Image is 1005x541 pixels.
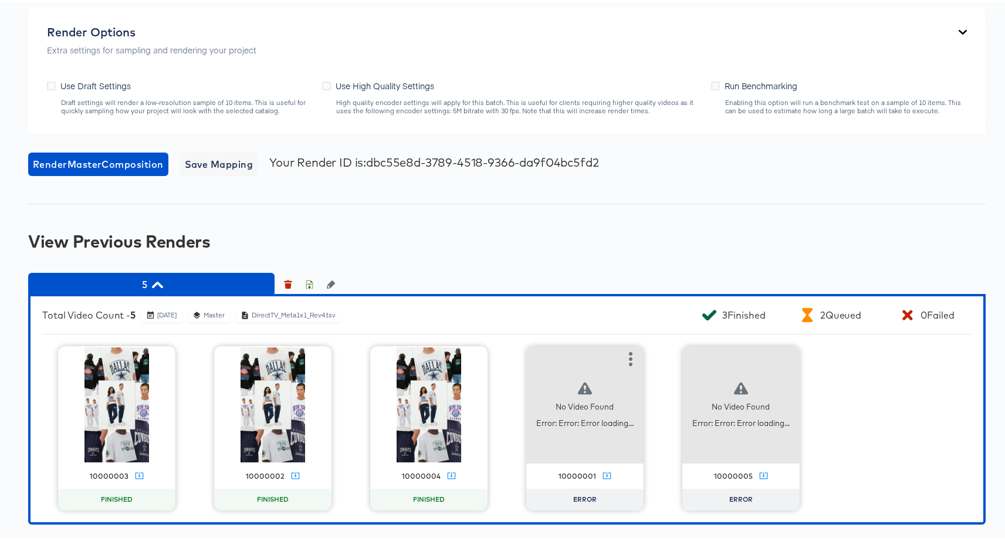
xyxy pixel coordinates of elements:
[28,229,986,248] div: View Previous Renders
[251,309,336,317] div: DirectTV_Meta1x1_Rev4.tsv
[130,307,136,319] b: 5
[536,415,634,427] div: Error: Error: Error loading...
[408,493,449,502] span: FINISHED
[725,96,967,113] div: Enabling this option will run a benchmark test on a sample of 10 items. This can be used to estim...
[559,469,597,479] div: 10000001
[28,270,275,294] button: 5
[291,468,300,481] a: Download Video
[90,469,129,479] div: 10000003
[759,468,768,481] a: Download Video
[203,309,225,317] div: Master
[42,307,136,319] div: Total Video Count -
[135,468,144,481] a: Download Video
[725,77,797,89] span: Run Benchmarking
[269,153,598,167] div: Your Render ID is: dbc55e8d-3789-4518-9366-da9f04bc5fd2
[33,154,164,170] span: Render Master Composition
[60,77,131,89] span: Use Draft Settings
[185,154,253,170] span: Save Mapping
[820,307,861,319] div: 2 Queued
[96,493,137,502] span: FINISHED
[47,42,256,53] p: Extra settings for sampling and rendering your project
[569,493,601,502] span: ERROR
[180,150,258,174] button: Save Mapping
[712,399,770,410] div: No Video Found
[60,96,310,113] div: Draft settings will render a low-resolution sample of 10 items. This is useful for quickly sampli...
[157,309,177,317] div: [DATE]
[246,469,285,479] div: 10000002
[28,150,168,174] button: RenderMasterComposition
[336,77,434,89] span: Use High Quality Settings
[252,493,293,502] span: FINISHED
[715,469,753,479] div: 10000005
[692,415,790,427] div: Error: Error: Error loading...
[402,469,441,479] div: 10000004
[447,468,456,481] a: Download Video
[725,493,757,502] span: ERROR
[47,23,256,37] div: Render Options
[603,468,611,481] a: Download Video
[34,274,269,290] span: 5
[556,399,614,410] div: No Video Found
[921,307,954,319] div: 0 Failed
[722,307,765,319] div: 3 Finished
[336,96,699,113] div: High quality encoder settings will apply for this batch. This is useful for clients requiring hig...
